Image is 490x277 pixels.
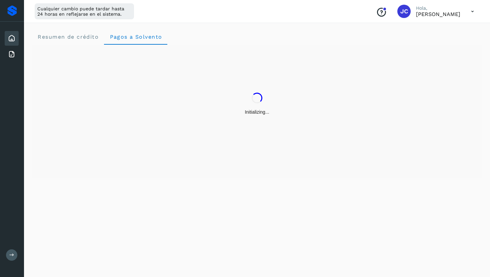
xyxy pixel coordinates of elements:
[37,34,99,40] span: Resumen de crédito
[5,31,19,46] div: Inicio
[109,34,162,40] span: Pagos a Solvento
[5,47,19,62] div: Facturas
[416,5,460,11] p: Hola,
[416,11,460,17] p: JOSUE CHAN
[35,3,134,19] div: Cualquier cambio puede tardar hasta 24 horas en reflejarse en el sistema.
